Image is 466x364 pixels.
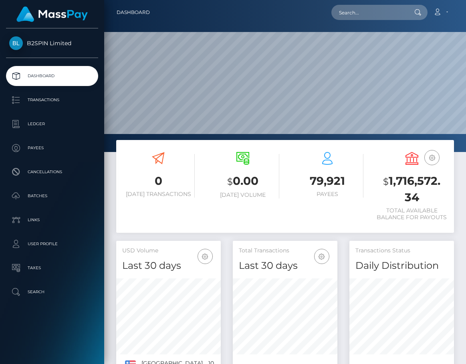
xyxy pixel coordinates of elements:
[9,166,95,178] p: Cancellations
[355,259,448,273] h4: Daily Distribution
[6,282,98,302] a: Search
[6,114,98,134] a: Ledger
[6,234,98,254] a: User Profile
[9,70,95,82] p: Dashboard
[331,5,407,20] input: Search...
[375,207,448,221] h6: Total Available Balance for Payouts
[9,238,95,250] p: User Profile
[6,258,98,278] a: Taxes
[122,247,215,255] h5: USD Volume
[9,94,95,106] p: Transactions
[9,142,95,154] p: Payees
[122,173,195,189] h3: 0
[383,176,389,187] small: $
[9,36,23,50] img: B2SPIN Limited
[6,66,98,86] a: Dashboard
[6,90,98,110] a: Transactions
[6,210,98,230] a: Links
[122,259,215,273] h4: Last 30 days
[239,259,331,273] h4: Last 30 days
[375,173,448,205] h3: 1,716,572.34
[6,186,98,206] a: Batches
[355,247,448,255] h5: Transactions Status
[9,190,95,202] p: Batches
[239,247,331,255] h5: Total Transactions
[9,286,95,298] p: Search
[207,192,279,198] h6: [DATE] Volume
[117,4,150,21] a: Dashboard
[6,138,98,158] a: Payees
[122,191,195,198] h6: [DATE] Transactions
[6,40,98,47] span: B2SPIN Limited
[9,118,95,130] p: Ledger
[227,176,233,187] small: $
[9,214,95,226] p: Links
[291,173,364,189] h3: 79,921
[9,262,95,274] p: Taxes
[207,173,279,190] h3: 0.00
[291,191,364,198] h6: Payees
[6,162,98,182] a: Cancellations
[16,6,88,22] img: MassPay Logo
